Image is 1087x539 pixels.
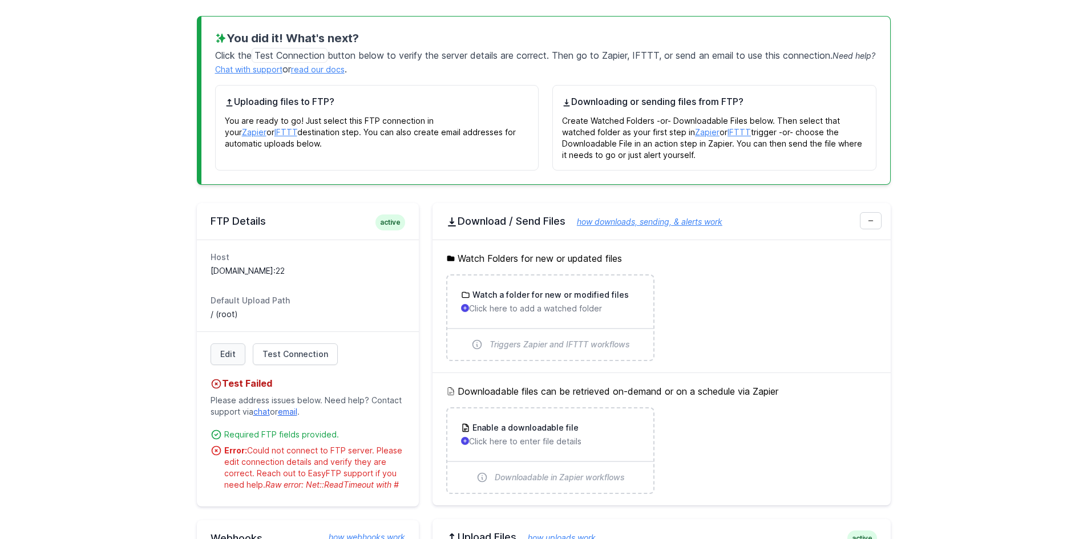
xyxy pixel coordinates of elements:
div: Required FTP fields provided. [224,429,405,440]
p: Click the button below to verify the server details are correct. Then go to Zapier, IFTTT, or sen... [215,46,876,76]
h3: Enable a downloadable file [470,422,579,433]
h3: Watch a folder for new or modified files [470,289,629,301]
a: Zapier [242,127,266,137]
a: Zapier [695,127,720,137]
a: read our docs [291,64,345,74]
h4: Test Failed [211,376,405,390]
a: email [278,407,297,416]
span: Raw error: Net::ReadTimeout with # [265,480,399,489]
span: Triggers Zapier and IFTTT workflows [490,339,630,350]
p: Click here to enter file details [461,436,640,447]
a: Enable a downloadable file Click here to enter file details Downloadable in Zapier workflows [447,408,653,493]
dd: / (root) [211,309,405,320]
h3: You did it! What's next? [215,30,876,46]
p: Create Watched Folders -or- Downloadable Files below. Then select that watched folder as your fir... [562,108,867,161]
h2: FTP Details [211,214,405,228]
h2: Download / Send Files [446,214,877,228]
span: Need help? [833,51,875,60]
strong: Error: [224,445,247,455]
a: Watch a folder for new or modified files Click here to add a watched folder Triggers Zapier and I... [447,275,653,360]
a: IFTTT [274,127,297,137]
h5: Watch Folders for new or updated files [446,252,877,265]
div: Could not connect to FTP server. Please edit connection details and verify they are correct. Reac... [224,445,405,491]
span: Test Connection [252,48,328,63]
a: chat [253,407,270,416]
p: Please address issues below. Need help? Contact support via or . [211,390,405,422]
iframe: Drift Widget Chat Controller [1030,482,1073,525]
h4: Downloading or sending files from FTP? [562,95,867,108]
span: Test Connection [262,348,328,360]
a: Edit [211,343,245,365]
p: You are ready to go! Just select this FTP connection in your or destination step. You can also cr... [225,108,530,149]
dd: [DOMAIN_NAME]:22 [211,265,405,277]
p: Click here to add a watched folder [461,303,640,314]
span: active [375,214,405,230]
a: Test Connection [253,343,338,365]
h5: Downloadable files can be retrieved on-demand or on a schedule via Zapier [446,384,877,398]
a: IFTTT [728,127,751,137]
span: Downloadable in Zapier workflows [495,472,625,483]
a: Chat with support [215,64,282,74]
dt: Host [211,252,405,263]
a: how downloads, sending, & alerts work [565,217,722,226]
dt: Default Upload Path [211,295,405,306]
h4: Uploading files to FTP? [225,95,530,108]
